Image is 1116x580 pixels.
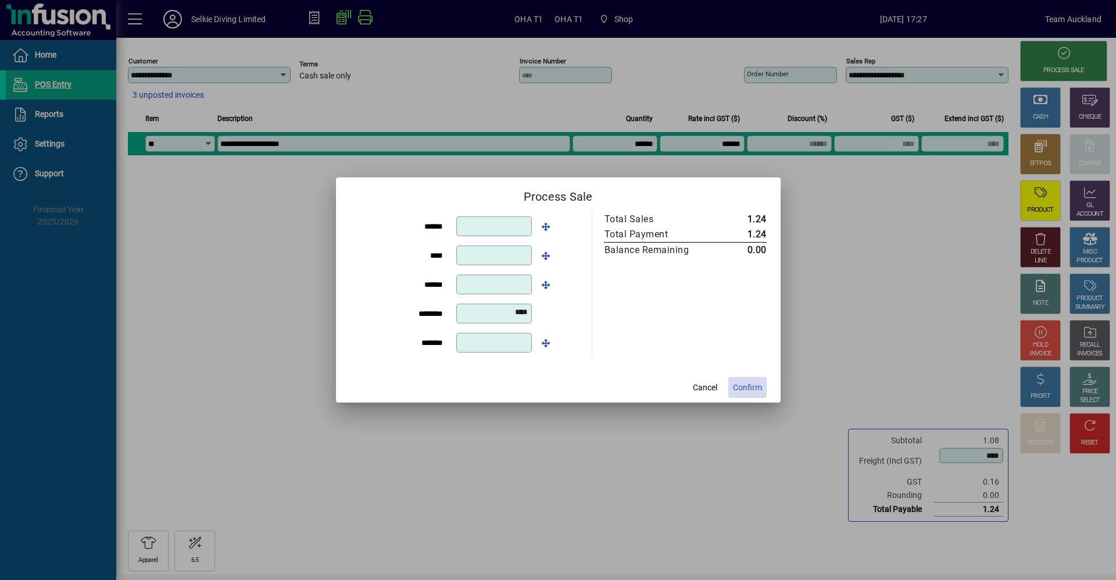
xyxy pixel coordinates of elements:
span: Confirm [733,382,762,394]
td: 1.24 [714,227,767,243]
td: 1.24 [714,212,767,227]
span: Cancel [693,382,717,394]
button: Cancel [686,377,724,398]
td: Total Sales [604,212,714,227]
div: Balance Remaining [604,243,702,257]
td: 0.00 [714,243,767,258]
button: Confirm [728,377,767,398]
h2: Process Sale [336,177,781,211]
td: Total Payment [604,227,714,243]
